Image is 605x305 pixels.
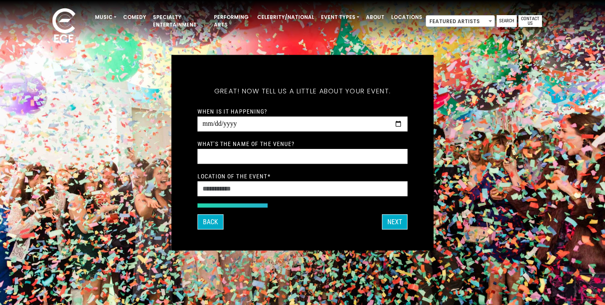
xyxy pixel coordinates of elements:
a: Contact Us [518,15,542,27]
a: Event Types [318,10,363,24]
a: Music [92,10,120,24]
a: Locations [388,10,426,24]
a: Celebrity/National [254,10,318,24]
a: Search [497,15,517,27]
a: About [363,10,388,24]
label: What's the name of the venue? [197,140,295,147]
button: Back [197,214,224,229]
label: When is it happening? [197,107,268,115]
a: Performing Arts [210,10,254,32]
span: Featured Artists [426,16,495,27]
a: Comedy [120,10,150,24]
h5: Great! Now tell us a little about your event. [197,76,408,106]
span: Featured Artists [426,15,495,27]
label: Location of the event [197,172,271,180]
a: Specialty Entertainment [150,10,210,32]
button: Next [382,214,408,229]
img: ece_new_logo_whitev2-1.png [43,6,85,47]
